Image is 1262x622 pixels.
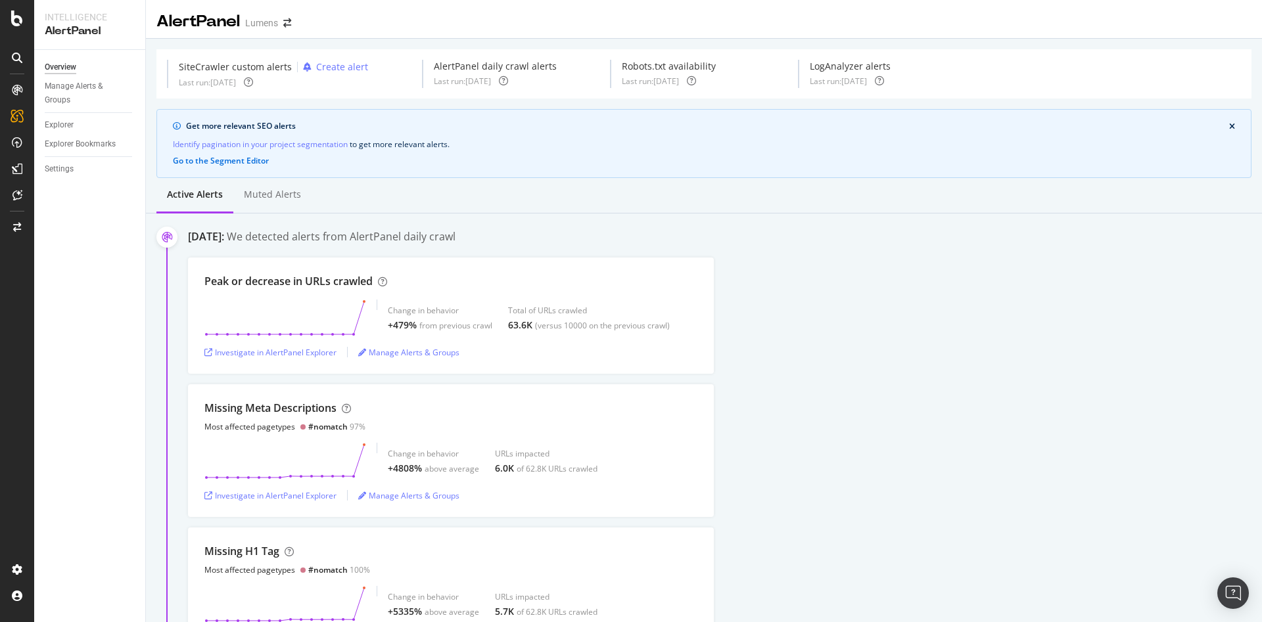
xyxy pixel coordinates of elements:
div: Overview [45,60,76,74]
div: from previous crawl [419,320,492,331]
div: Robots.txt availability [622,60,716,73]
div: SiteCrawler custom alerts [179,60,292,74]
div: 6.0K [495,462,514,475]
button: Investigate in AlertPanel Explorer [204,342,337,363]
a: Settings [45,162,136,176]
div: +5335% [388,605,422,618]
div: Total of URLs crawled [508,305,670,316]
div: #nomatch [308,564,348,575]
a: Manage Alerts & Groups [358,490,459,501]
div: Most affected pagetypes [204,421,295,432]
div: 97% [308,421,365,432]
button: Create alert [298,60,368,74]
div: Change in behavior [388,448,479,459]
div: Change in behavior [388,591,479,602]
div: to get more relevant alerts . [173,137,1235,151]
div: Create alert [316,60,368,74]
div: URLs impacted [495,591,597,602]
a: Manage Alerts & Groups [45,79,136,107]
div: 5.7K [495,605,514,618]
div: +479% [388,319,417,332]
a: Explorer Bookmarks [45,137,136,151]
div: Open Intercom Messenger [1217,577,1249,609]
button: Manage Alerts & Groups [358,342,459,363]
div: Last run: [DATE] [434,76,491,87]
div: Last run: [DATE] [810,76,867,87]
div: 100% [308,564,370,575]
div: Last run: [DATE] [622,76,679,87]
div: Change in behavior [388,305,492,316]
div: Peak or decrease in URLs crawled [204,274,373,289]
div: AlertPanel daily crawl alerts [434,60,557,73]
button: Manage Alerts & Groups [358,485,459,506]
div: Explorer Bookmarks [45,137,116,151]
div: arrow-right-arrow-left [283,18,291,28]
div: 63.6K [508,319,532,332]
div: Settings [45,162,74,176]
div: (versus 10000 on the previous crawl) [535,320,670,331]
div: #nomatch [308,421,348,432]
div: of 62.8K URLs crawled [517,463,597,474]
div: info banner [156,109,1251,178]
div: [DATE]: [188,229,224,244]
div: We detected alerts from AlertPanel daily crawl [227,229,456,244]
div: Manage Alerts & Groups [45,79,124,107]
div: LogAnalyzer alerts [810,60,891,73]
a: Overview [45,60,136,74]
div: Most affected pagetypes [204,564,295,575]
div: +4808% [388,462,422,475]
a: Identify pagination in your project segmentation [173,137,348,151]
a: Investigate in AlertPanel Explorer [204,490,337,501]
div: Intelligence [45,11,135,24]
div: above average [425,463,479,474]
div: Missing Meta Descriptions [204,401,337,416]
div: Muted alerts [244,188,301,201]
div: Missing H1 Tag [204,544,279,559]
div: URLs impacted [495,448,597,459]
a: Manage Alerts & Groups [358,347,459,358]
button: Go to the Segment Editor [173,156,269,166]
div: AlertPanel [156,11,240,33]
a: Explorer [45,118,136,132]
div: Lumens [245,16,278,30]
div: Active alerts [167,188,223,201]
div: above average [425,606,479,617]
button: close banner [1226,120,1238,134]
div: Explorer [45,118,74,132]
div: of 62.8K URLs crawled [517,606,597,617]
a: Investigate in AlertPanel Explorer [204,347,337,358]
div: AlertPanel [45,24,135,39]
button: Investigate in AlertPanel Explorer [204,485,337,506]
div: Last run: [DATE] [179,77,236,88]
div: Get more relevant SEO alerts [186,120,1229,132]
